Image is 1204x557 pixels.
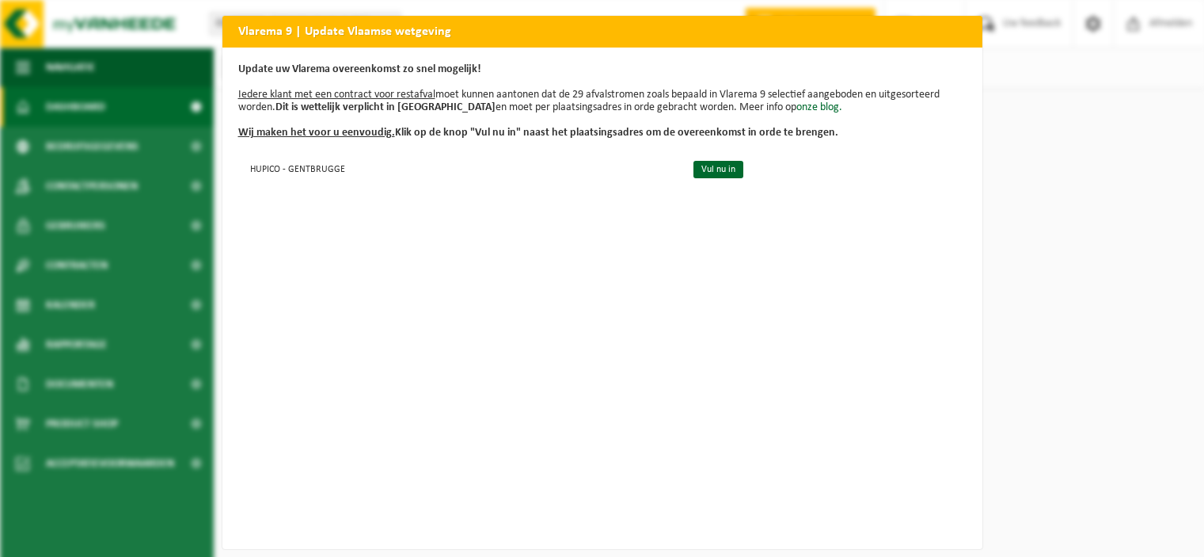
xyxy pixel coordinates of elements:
a: onze blog. [796,101,842,113]
b: Update uw Vlarema overeenkomst zo snel mogelijk! [238,63,481,75]
u: Iedere klant met een contract voor restafval [238,89,435,101]
a: Vul nu in [693,161,743,178]
h2: Vlarema 9 | Update Vlaamse wetgeving [222,16,982,46]
td: HUPICO - GENTBRUGGE [238,155,681,181]
u: Wij maken het voor u eenvoudig. [238,127,395,139]
b: Klik op de knop "Vul nu in" naast het plaatsingsadres om de overeenkomst in orde te brengen. [238,127,838,139]
p: moet kunnen aantonen dat de 29 afvalstromen zoals bepaald in Vlarema 9 selectief aangeboden en ui... [238,63,967,139]
b: Dit is wettelijk verplicht in [GEOGRAPHIC_DATA] [275,101,496,113]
